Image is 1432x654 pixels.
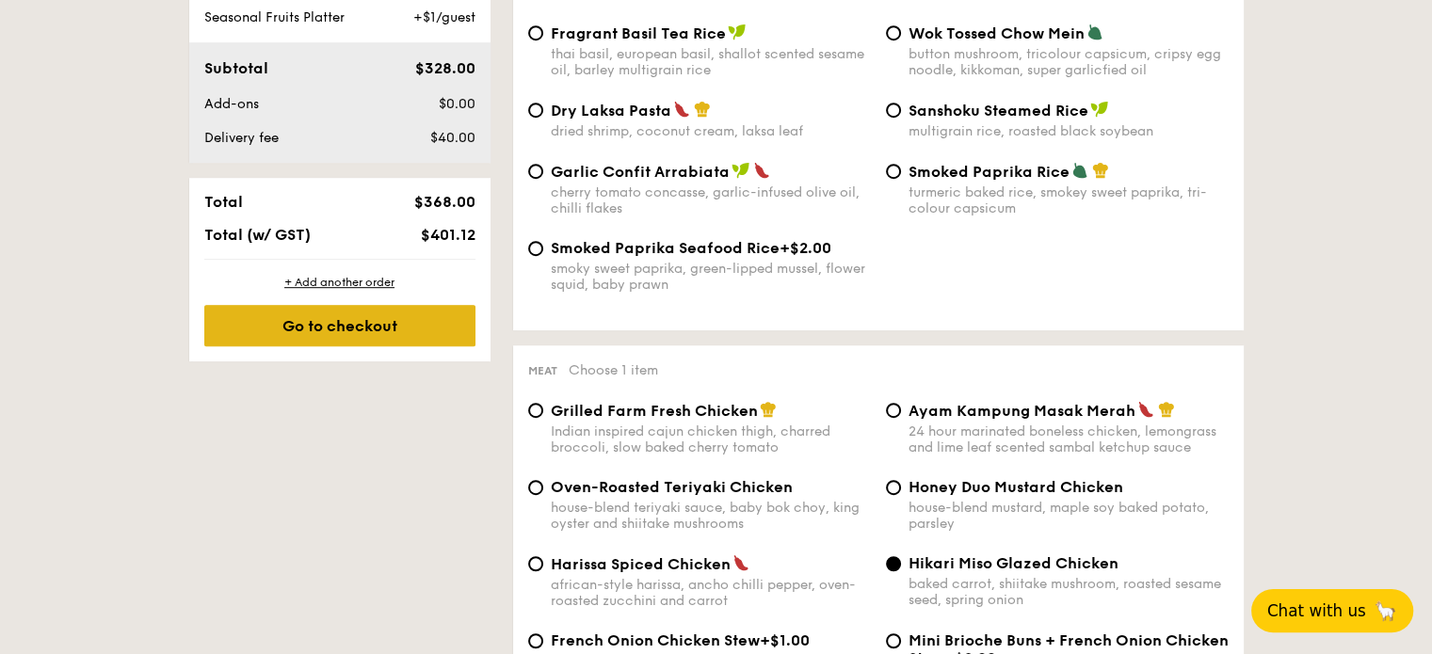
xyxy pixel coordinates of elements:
[528,403,543,418] input: Grilled Farm Fresh ChickenIndian inspired cajun chicken thigh, charred broccoli, slow baked cherr...
[551,478,793,496] span: Oven-Roasted Teriyaki Chicken
[528,556,543,571] input: Harissa Spiced Chickenafrican-style harissa, ancho chilli pepper, oven-roasted zucchini and carrot
[551,123,871,139] div: dried shrimp, coconut cream, laksa leaf
[1090,101,1109,118] img: icon-vegan.f8ff3823.svg
[728,24,747,40] img: icon-vegan.f8ff3823.svg
[886,25,901,40] input: Wok Tossed Chow Meinbutton mushroom, tricolour capsicum, cripsy egg noodle, kikkoman, super garli...
[1158,401,1175,418] img: icon-chef-hat.a58ddaea.svg
[1137,401,1154,418] img: icon-spicy.37a8142b.svg
[551,239,780,257] span: Smoked Paprika Seafood Rice
[551,631,760,649] span: French Onion Chicken Stew
[780,239,831,257] span: +$2.00
[412,9,475,25] span: +$1/guest
[551,577,871,609] div: african-style harissa, ancho chilli pepper, oven-roasted zucchini and carrot
[909,46,1229,78] div: button mushroom, tricolour capsicum, cripsy egg noodle, kikkoman, super garlicfied oil
[528,633,543,648] input: French Onion Chicken Stew+$1.00french herbs, chicken jus, torched parmesan cheese
[551,184,871,216] div: cherry tomato concasse, garlic-infused olive oil, chilli flakes
[673,101,690,118] img: icon-spicy.37a8142b.svg
[551,423,871,455] div: Indian inspired cajun chicken thigh, charred broccoli, slow baked cherry tomato
[551,261,871,293] div: smoky sweet paprika, green-lipped mussel, flower squid, baby prawn
[551,46,871,78] div: thai basil, european basil, shallot scented sesame oil, barley multigrain rice
[429,130,475,146] span: $40.00
[909,423,1229,455] div: 24 hour marinated boneless chicken, lemongrass and lime leaf scented sambal ketchup sauce
[909,163,1070,181] span: Smoked Paprika Rice
[1374,599,1397,622] span: 🦙
[909,123,1229,139] div: multigrain rice, roasted black soybean
[1071,162,1088,179] img: icon-vegetarian.fe4039eb.svg
[886,480,901,495] input: Honey Duo Mustard Chickenhouse-blend mustard, maple soy baked potato, parsley
[886,103,901,118] input: Sanshoku Steamed Ricemultigrain rice, roasted black soybean
[569,362,658,378] span: Choose 1 item
[760,401,777,418] img: icon-chef-hat.a58ddaea.svg
[420,226,475,244] span: $401.12
[528,364,557,377] span: Meat
[886,403,901,418] input: Ayam Kampung Masak Merah24 hour marinated boneless chicken, lemongrass and lime leaf scented samb...
[204,193,243,211] span: Total
[909,102,1088,120] span: Sanshoku Steamed Rice
[414,59,475,77] span: $328.00
[528,480,543,495] input: Oven-Roasted Teriyaki Chickenhouse-blend teriyaki sauce, baby bok choy, king oyster and shiitake ...
[753,162,770,179] img: icon-spicy.37a8142b.svg
[909,478,1123,496] span: Honey Duo Mustard Chicken
[886,633,901,648] input: Mini Brioche Buns + French Onion Chicken Stew+$2.00french herbs, chicken jus, torched parmesan ch...
[204,130,279,146] span: Delivery fee
[551,163,730,181] span: Garlic Confit Arrabiata
[204,275,475,290] div: + Add another order
[551,402,758,420] span: Grilled Farm Fresh Chicken
[909,554,1118,572] span: Hikari Miso Glazed Chicken
[551,102,671,120] span: Dry Laksa Pasta
[760,631,810,649] span: +$1.00
[886,556,901,571] input: Hikari Miso Glazed Chickenbaked carrot, shiitake mushroom, roasted sesame seed, spring onion
[909,402,1135,420] span: Ayam Kampung Masak Merah
[528,164,543,179] input: Garlic Confit Arrabiatacherry tomato concasse, garlic-infused olive oil, chilli flakes
[909,184,1229,216] div: turmeric baked rice, smokey sweet paprika, tri-colour capsicum
[413,193,475,211] span: $368.00
[528,25,543,40] input: Fragrant Basil Tea Ricethai basil, european basil, shallot scented sesame oil, barley multigrain ...
[732,554,749,571] img: icon-spicy.37a8142b.svg
[204,226,311,244] span: Total (w/ GST)
[1086,24,1103,40] img: icon-vegetarian.fe4039eb.svg
[909,24,1085,42] span: Wok Tossed Chow Mein
[551,24,726,42] span: Fragrant Basil Tea Rice
[204,96,259,112] span: Add-ons
[694,101,711,118] img: icon-chef-hat.a58ddaea.svg
[528,241,543,256] input: Smoked Paprika Seafood Rice+$2.00smoky sweet paprika, green-lipped mussel, flower squid, baby prawn
[909,500,1229,532] div: house-blend mustard, maple soy baked potato, parsley
[732,162,750,179] img: icon-vegan.f8ff3823.svg
[438,96,475,112] span: $0.00
[204,305,475,346] div: Go to checkout
[909,576,1229,608] div: baked carrot, shiitake mushroom, roasted sesame seed, spring onion
[1251,589,1413,632] button: Chat with us🦙
[528,103,543,118] input: Dry Laksa Pastadried shrimp, coconut cream, laksa leaf
[551,500,871,532] div: house-blend teriyaki sauce, baby bok choy, king oyster and shiitake mushrooms
[1092,162,1109,179] img: icon-chef-hat.a58ddaea.svg
[551,555,731,573] span: Harissa Spiced Chicken
[1267,601,1366,620] span: Chat with us
[204,9,345,25] span: Seasonal Fruits Platter
[204,59,268,77] span: Subtotal
[886,164,901,179] input: Smoked Paprika Riceturmeric baked rice, smokey sweet paprika, tri-colour capsicum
